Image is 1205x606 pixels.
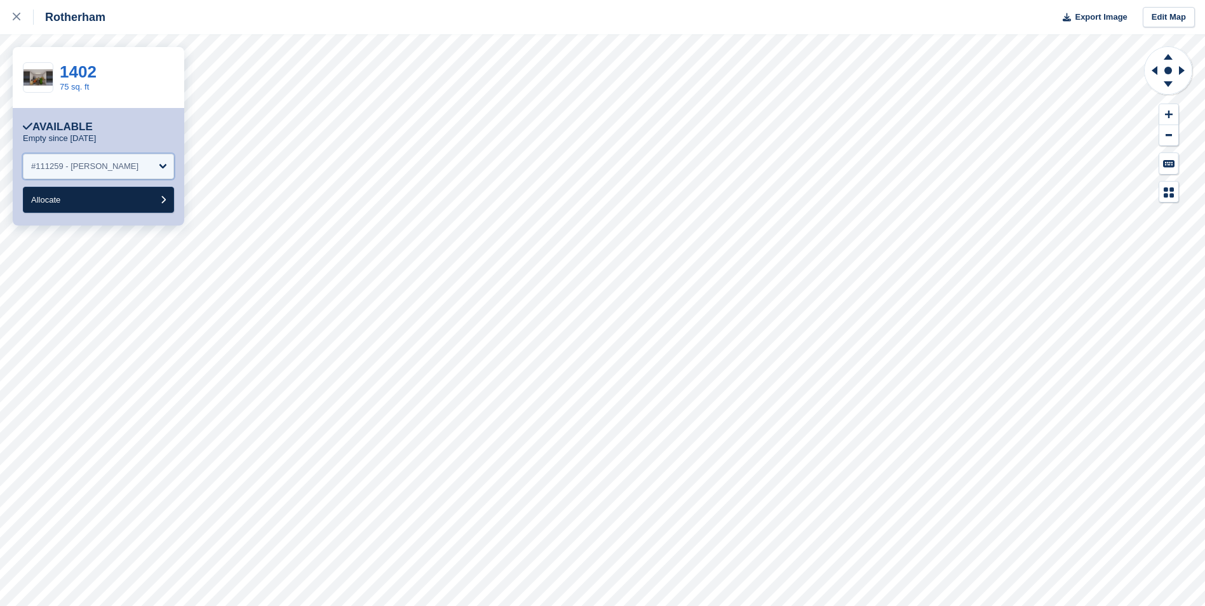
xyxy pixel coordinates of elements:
[1075,11,1127,24] span: Export Image
[34,10,105,25] div: Rotherham
[31,160,138,173] div: #111259 - [PERSON_NAME]
[23,121,93,133] div: Available
[31,195,60,205] span: Allocate
[60,82,89,91] a: 75 sq. ft
[1159,125,1178,146] button: Zoom Out
[23,133,96,144] p: Empty since [DATE]
[1159,182,1178,203] button: Map Legend
[23,187,174,213] button: Allocate
[1159,104,1178,125] button: Zoom In
[24,69,53,86] img: 75%20SQ.FT.jpg
[1159,153,1178,174] button: Keyboard Shortcuts
[1055,7,1128,28] button: Export Image
[1143,7,1195,28] a: Edit Map
[60,62,97,81] a: 1402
